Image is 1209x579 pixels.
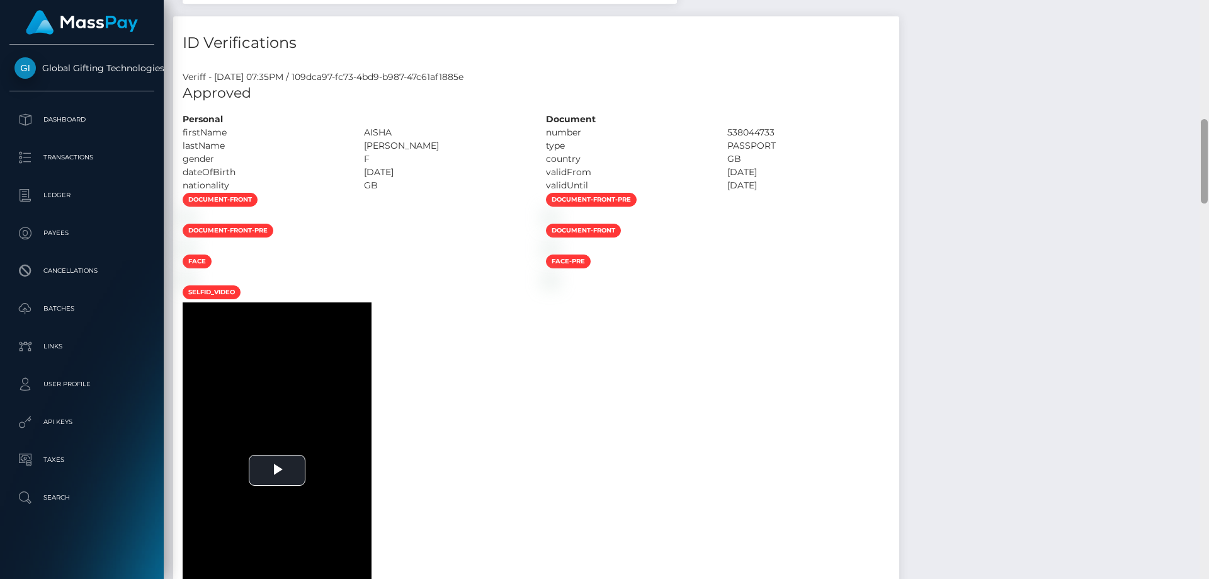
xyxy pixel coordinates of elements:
div: 538044733 [718,126,899,139]
img: 50876366-ccc9-4732-8009-643e1c4fa93d [546,212,556,222]
a: Search [9,482,154,513]
img: 685e21bf-556f-4052-bf53-ea986f50efbf [546,274,556,284]
div: nationality [173,179,355,192]
img: MassPay Logo [26,10,138,35]
div: validFrom [536,166,718,179]
div: GB [355,179,536,192]
span: document-front [546,224,621,238]
p: Links [14,337,149,356]
div: PASSPORT [718,139,899,152]
a: Links [9,331,154,362]
p: Taxes [14,450,149,469]
img: d3a4744c-201a-4f8d-bad3-6a8fbbde9dca [183,243,193,253]
a: User Profile [9,369,154,400]
p: Transactions [14,148,149,167]
img: db5a4dce-2d62-4053-9e56-7e64cb92fe78 [183,274,193,284]
p: Batches [14,299,149,318]
p: Payees [14,224,149,243]
span: document-front [183,193,258,207]
img: Global Gifting Technologies Inc [14,57,36,79]
h5: Approved [183,84,890,103]
span: selfid_video [183,285,241,299]
p: Cancellations [14,261,149,280]
span: document-front-pre [183,224,273,238]
a: Taxes [9,444,154,476]
span: document-front-pre [546,193,637,207]
div: dateOfBirth [173,166,355,179]
div: [PERSON_NAME] [355,139,536,152]
strong: Personal [183,113,223,125]
img: b75431be-9846-49ff-96a5-2f99332b68d3 [546,243,556,253]
a: Ledger [9,180,154,211]
a: Payees [9,217,154,249]
a: Cancellations [9,255,154,287]
p: Search [14,488,149,507]
div: GB [718,152,899,166]
div: number [536,126,718,139]
a: Batches [9,293,154,324]
button: Play Video [249,455,305,486]
div: Veriff - [DATE] 07:35PM / 109dca97-fc73-4bd9-b987-47c61af1885e [173,71,899,84]
a: Dashboard [9,104,154,135]
img: ea39fdc7-d78f-4eac-b051-16511c730233 [183,212,193,222]
span: Global Gifting Technologies Inc [9,62,154,74]
p: Ledger [14,186,149,205]
h4: ID Verifications [183,32,890,54]
span: face-pre [546,255,591,268]
div: [DATE] [718,166,899,179]
p: API Keys [14,413,149,432]
p: Dashboard [14,110,149,129]
p: User Profile [14,375,149,394]
div: AISHA [355,126,536,139]
div: F [355,152,536,166]
div: type [536,139,718,152]
div: gender [173,152,355,166]
div: country [536,152,718,166]
strong: Document [546,113,596,125]
div: firstName [173,126,355,139]
div: [DATE] [355,166,536,179]
span: face [183,255,212,268]
a: Transactions [9,142,154,173]
div: lastName [173,139,355,152]
div: [DATE] [718,179,899,192]
div: validUntil [536,179,718,192]
a: API Keys [9,406,154,438]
